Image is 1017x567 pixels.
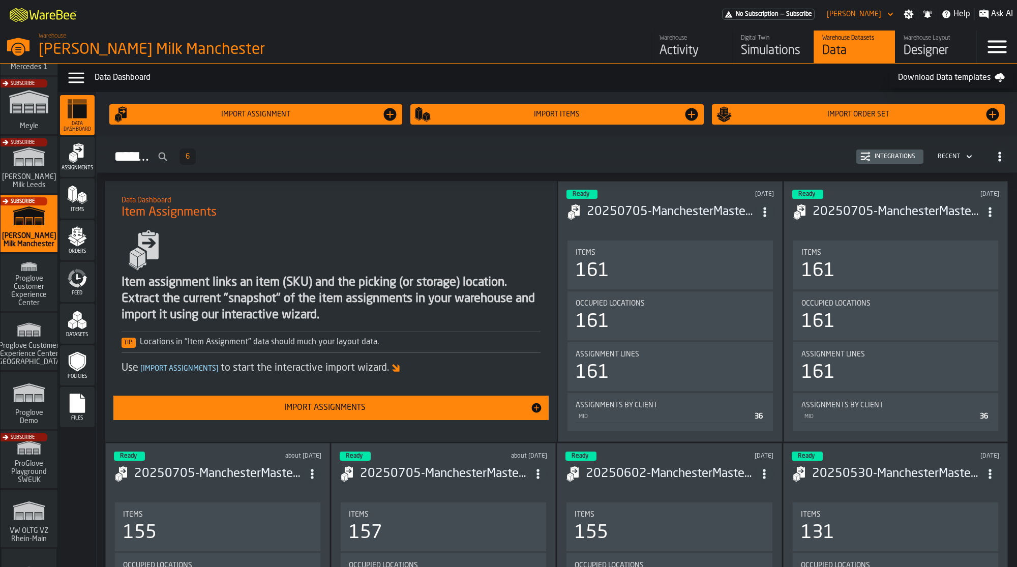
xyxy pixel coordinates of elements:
div: Title [576,249,764,257]
div: StatList-item-MID [801,409,990,423]
div: Warehouse Layout [904,35,968,42]
div: Title [576,401,764,409]
div: Title [801,511,990,519]
label: button-toggle-Data Menu [62,68,91,88]
button: button-Integrations [856,150,923,164]
div: Title [349,511,538,519]
div: ItemListCard-DashboardItemContainer [784,181,1008,442]
div: 20250705-ManchesterMasterSheet.csv [813,204,981,220]
div: stat-Items [115,502,320,551]
div: DropdownMenuValue-Patrick Blitz [823,8,895,20]
div: ButtonLoadMore-Load More-Prev-First-Last [175,148,200,165]
section: card-AssignmentDashboardCard [792,238,999,433]
div: Title [123,511,312,519]
span: Proglove Customer Experience Center [5,275,53,307]
div: Digital Twin [741,35,805,42]
div: 20250705-ManchesterMasterSheet.csv [134,466,303,482]
span: 36 [755,413,763,420]
span: Ready [572,453,588,459]
div: Title [575,511,764,519]
div: 20250530-ManchesterMasterSheet.csv [812,466,981,482]
span: Ready [346,453,363,459]
li: menu Datasets [60,304,95,344]
span: 6 [186,153,190,160]
span: ] [216,365,219,372]
div: 161 [576,261,609,281]
div: Title [801,300,990,308]
button: button-Import Items [410,104,703,125]
div: 161 [576,363,609,383]
div: Import assignment [130,110,382,118]
div: Title [576,300,764,308]
div: Title [576,350,764,359]
h3: 20250705-ManchesterMasterSheet.csv [587,204,755,220]
li: menu Policies [60,345,95,386]
li: menu Data Dashboard [60,95,95,136]
section: card-AssignmentDashboardCard [566,238,773,433]
span: Items [576,249,595,257]
a: link-to-/wh/i/b09612b5-e9f1-4a3a-b0a4-784729d61419/simulations [732,31,814,63]
div: Data [822,43,887,59]
a: link-to-/wh/i/ad8a128b-0962-41b6-b9c5-f48cc7973f93/simulations [1,254,57,313]
div: stat-Items [793,241,998,289]
div: stat-Assignment lines [567,342,772,391]
div: Data Dashboard [95,72,890,84]
div: Title [801,401,990,409]
span: Occupied Locations [801,300,871,308]
span: Assignments by Client [801,401,883,409]
span: Import Assignments [138,365,221,372]
span: Item Assignments [122,204,217,221]
div: DropdownMenuValue-4 [938,153,960,160]
span: Assignments [60,165,95,171]
a: link-to-/wh/i/e36b03eb-bea5-40ab-83a2-6422b9ded721/simulations [1,372,57,431]
div: Updated: 6/2/2025, 4:37:33 PM Created: 6/2/2025, 4:37:29 PM [686,453,773,460]
span: Subscribe [11,199,35,204]
label: button-toggle-Menu [977,31,1017,63]
div: status-3 2 [114,452,145,461]
span: Ask AI [991,8,1013,20]
a: link-to-/wh/i/b725f59e-a7b8-4257-9acf-85a504d5909c/simulations [1,313,57,372]
span: Items [349,511,369,519]
div: status-3 2 [792,452,823,461]
div: Title [801,350,990,359]
span: Mercedes 1 [9,63,49,71]
a: Download Data templates [890,68,1013,88]
div: Import Assignments [119,402,531,414]
span: Items [60,207,95,213]
div: stat-Occupied Locations [793,291,998,340]
span: Subscribe [11,81,35,86]
div: stat-Assignments by Client [793,393,998,431]
a: link-to-/wh/i/b09612b5-e9f1-4a3a-b0a4-784729d61419/feed/ [651,31,732,63]
div: 161 [801,312,835,332]
div: MID [803,413,976,420]
div: Import Order Set [732,110,984,118]
span: [ [140,365,143,372]
span: Items [801,249,821,257]
div: Warehouse [660,35,724,42]
div: stat-Occupied Locations [567,291,772,340]
div: 161 [801,261,835,281]
label: button-toggle-Help [937,8,974,20]
div: Updated: 5/30/2025, 1:29:22 PM Created: 5/30/2025, 1:29:17 PM [912,453,999,460]
div: stat-Items [567,241,772,289]
span: Data Dashboard [60,121,95,132]
div: Import Items [431,110,683,118]
div: status-3 2 [565,452,596,461]
div: Locations in "Item Assignment" data should much your layout data. [122,336,541,348]
div: ItemListCard-DashboardItemContainer [558,181,782,442]
div: stat-Items [566,502,772,551]
div: Warehouse Datasets [822,35,887,42]
label: button-toggle-Ask AI [975,8,1017,20]
div: 157 [349,523,382,543]
span: Items [123,511,143,519]
div: 20250705-ManchesterMasterSheet.csv [360,466,529,482]
div: Integrations [871,153,919,160]
span: Policies [60,374,95,379]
